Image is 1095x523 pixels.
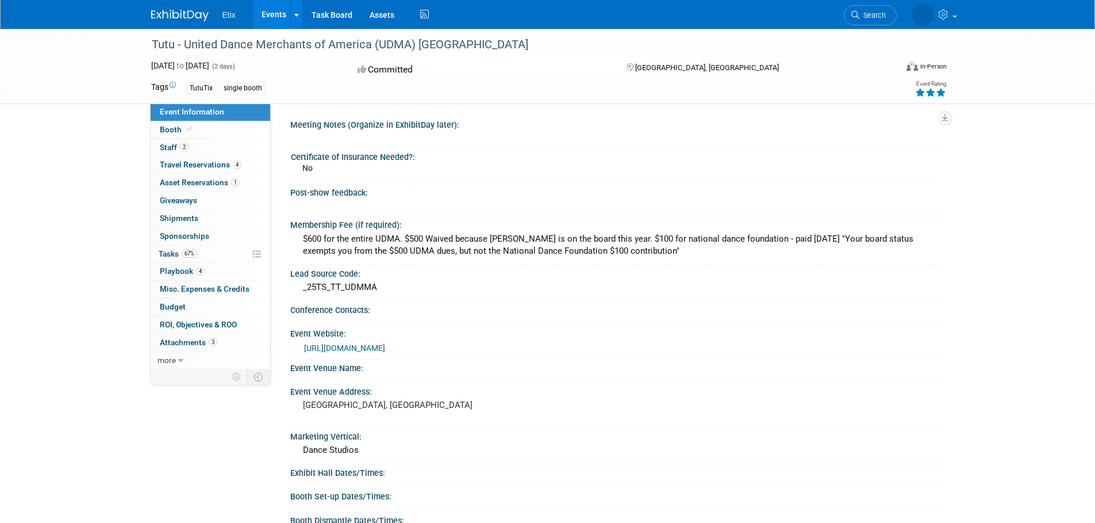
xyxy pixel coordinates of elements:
[231,178,240,187] span: 1
[290,301,944,316] div: Conference Contacts:
[151,10,209,21] img: ExhibitDay
[247,369,270,384] td: Toggle Event Tabs
[290,325,944,339] div: Event Website:
[148,35,879,55] div: Tutu - United Dance Merchants of America (UDMA) [GEOGRAPHIC_DATA]
[175,61,186,70] span: to
[160,213,198,223] span: Shipments
[160,302,186,311] span: Budget
[290,488,944,502] div: Booth Set-up Dates/Times:
[151,210,270,227] a: Shipments
[160,231,209,240] span: Sponsorships
[160,107,224,116] span: Event Information
[159,249,197,258] span: Tasks
[151,352,270,369] a: more
[160,196,197,205] span: Giveaways
[182,249,197,258] span: 67%
[151,246,270,263] a: Tasks67%
[151,263,270,280] a: Playbook4
[233,161,241,169] span: 4
[859,11,886,20] span: Search
[151,81,176,94] td: Tags
[151,104,270,121] a: Event Information
[151,299,270,316] a: Budget
[157,356,176,365] span: more
[290,216,944,231] div: Membership Fee (if required):
[299,278,936,296] div: _25TS_TT_UDMMA
[151,334,270,352] a: Attachments3
[290,464,944,479] div: Exhibit Hall Dates/Times:
[222,10,236,20] span: Etix
[151,281,270,298] a: Misc. Expenses & Credits
[912,4,933,26] img: Lakisha Cooper
[290,428,944,442] div: Marketing Vertical:
[290,184,944,198] div: Post-show feedback:
[211,63,235,70] span: (2 days)
[227,369,247,384] td: Personalize Event Tab Strip
[160,160,241,169] span: Travel Reservations
[354,60,608,80] div: Committed
[151,61,209,70] span: [DATE] [DATE]
[151,316,270,334] a: ROI, Objectives & ROO
[160,125,195,134] span: Booth
[160,178,240,187] span: Asset Reservations
[160,266,205,276] span: Playbook
[290,360,944,374] div: Event Venue Name:
[151,139,270,156] a: Staff2
[635,63,779,72] span: [GEOGRAPHIC_DATA], [GEOGRAPHIC_DATA]
[160,143,189,152] span: Staff
[160,284,249,293] span: Misc. Expenses & Credits
[299,441,936,459] div: Dance Studios
[196,267,205,276] span: 4
[290,116,944,131] div: Meeting Notes (Organize in ExhibitDay later):
[303,400,550,410] pre: [GEOGRAPHIC_DATA], [GEOGRAPHIC_DATA]
[299,230,936,261] div: $600 for the entire UDMA. $500 Waived because [PERSON_NAME] is on the board this year. $100 for n...
[160,320,237,329] span: ROI, Objectives & ROO
[180,143,189,151] span: 2
[302,163,313,173] span: No
[151,192,270,209] a: Giveaways
[209,338,217,346] span: 3
[151,228,270,245] a: Sponsorships
[151,121,270,139] a: Booth
[160,338,217,347] span: Attachments
[290,383,944,398] div: Event Venue Address:
[290,265,944,280] div: Lead Source Code:
[220,82,266,94] div: single booth
[920,62,947,71] div: In-Person
[829,60,947,77] div: Event Format
[844,5,897,25] a: Search
[915,81,946,87] div: Event Rating
[906,62,918,71] img: Format-Inperson.png
[187,126,193,132] i: Booth reservation complete
[291,148,939,163] div: Certificate of Insurance Needed?:
[304,343,385,353] a: [URL][DOMAIN_NAME]
[151,156,270,174] a: Travel Reservations4
[151,174,270,192] a: Asset Reservations1
[186,82,216,94] div: TutuTix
